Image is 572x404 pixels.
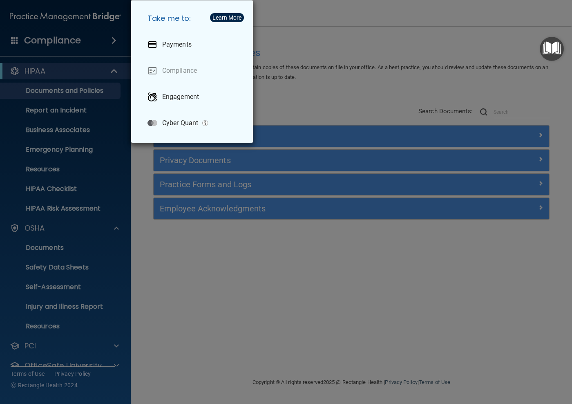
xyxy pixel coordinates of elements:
[212,15,241,20] div: Learn More
[162,93,199,101] p: Engagement
[210,13,244,22] button: Learn More
[162,119,198,127] p: Cyber Quant
[141,33,246,56] a: Payments
[141,85,246,108] a: Engagement
[141,112,246,135] a: Cyber Quant
[431,346,562,379] iframe: Drift Widget Chat Controller
[141,59,246,82] a: Compliance
[141,7,246,30] h5: Take me to:
[540,37,564,61] button: Open Resource Center
[162,40,192,49] p: Payments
